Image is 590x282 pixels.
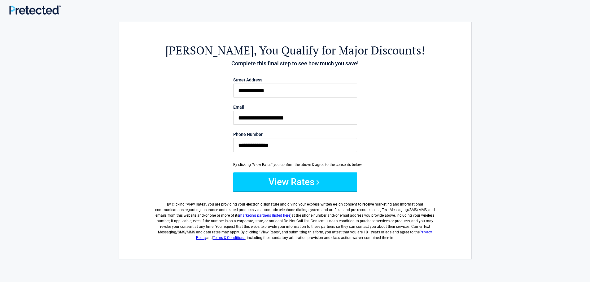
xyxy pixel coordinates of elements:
h4: Complete this final step to see how much you save! [153,59,437,67]
img: Main Logo [9,5,61,15]
span: View Rates [187,202,205,206]
a: marketing partners (listed here) [239,213,291,218]
a: Terms & Conditions [213,236,245,240]
label: By clicking " ", you are providing your electronic signature and giving your express written e-si... [153,197,437,241]
label: Phone Number [233,132,357,137]
div: By clicking "View Rates" you confirm the above & agree to the consents below [233,162,357,167]
h2: , You Qualify for Major Discounts! [153,43,437,58]
span: [PERSON_NAME] [165,43,254,58]
label: Street Address [233,78,357,82]
button: View Rates [233,172,357,191]
label: Email [233,105,357,109]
